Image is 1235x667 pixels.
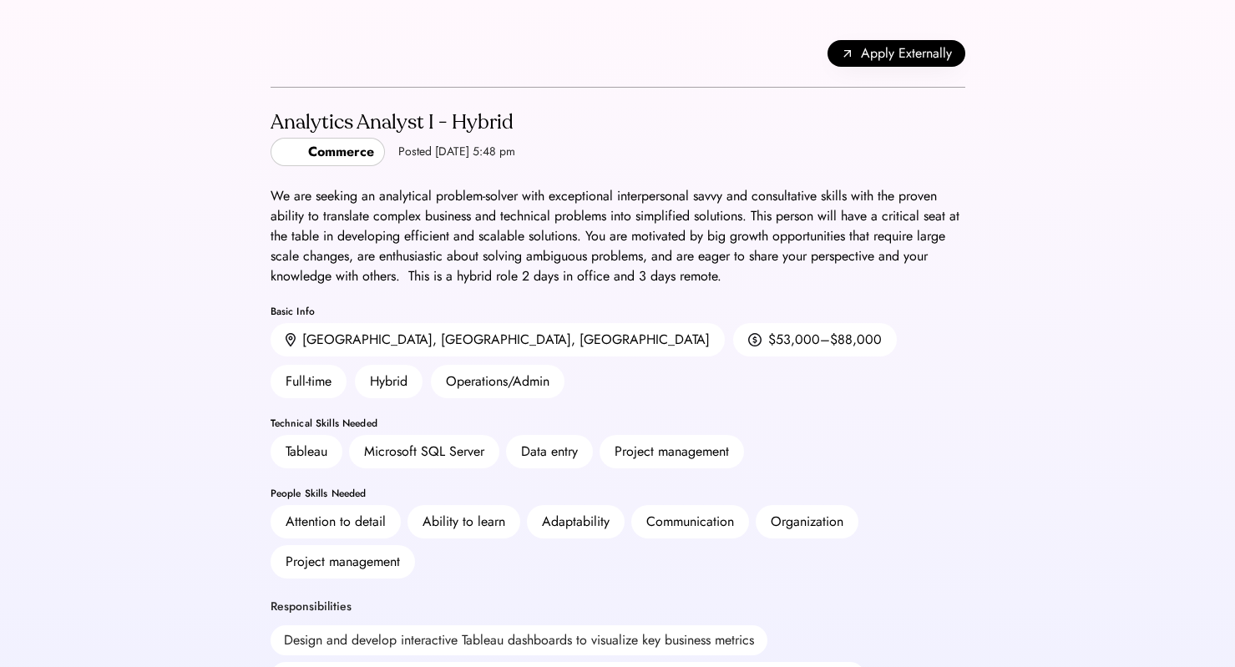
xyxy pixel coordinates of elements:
div: Responsibilities [271,599,352,615]
div: Organization [771,512,843,532]
img: money.svg [748,332,762,347]
div: Attention to detail [286,512,386,532]
div: Adaptability [542,512,610,532]
div: Communication [646,512,734,532]
img: location.svg [286,333,296,347]
span: Apply Externally [861,43,952,63]
div: Basic Info [271,306,965,316]
div: Design and develop interactive Tableau dashboards to visualize key business metrics [271,625,767,655]
div: We are seeking an analytical problem-solver with exceptional interpersonal savvy and consultative... [271,186,965,286]
div: Operations/Admin [431,365,564,398]
img: yH5BAEAAAAALAAAAAABAAEAAAIBRAA7 [281,142,301,162]
div: Hybrid [355,365,423,398]
div: People Skills Needed [271,488,965,498]
div: Tableau [286,442,327,462]
div: Commerce [308,142,374,162]
button: Apply Externally [828,40,965,67]
div: Technical Skills Needed [271,418,965,428]
div: Analytics Analyst I - Hybrid [271,109,515,136]
div: Ability to learn [423,512,505,532]
div: Data entry [521,442,578,462]
div: $53,000–$88,000 [768,330,882,350]
div: Full-time [271,365,347,398]
div: Project management [615,442,729,462]
div: Posted [DATE] 5:48 pm [398,144,515,160]
div: Project management [286,552,400,572]
div: Microsoft SQL Server [364,442,484,462]
div: [GEOGRAPHIC_DATA], [GEOGRAPHIC_DATA], [GEOGRAPHIC_DATA] [302,330,710,350]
